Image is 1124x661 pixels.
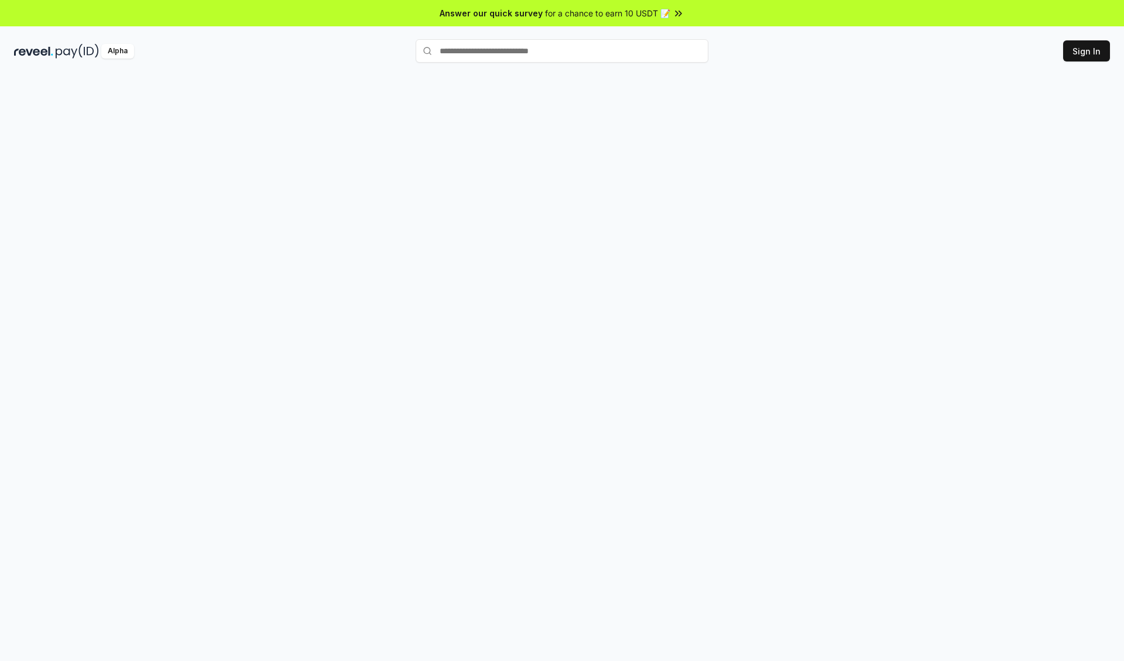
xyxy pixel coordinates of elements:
img: reveel_dark [14,44,53,59]
span: Answer our quick survey [440,7,543,19]
button: Sign In [1063,40,1110,61]
img: pay_id [56,44,99,59]
div: Alpha [101,44,134,59]
span: for a chance to earn 10 USDT 📝 [545,7,670,19]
